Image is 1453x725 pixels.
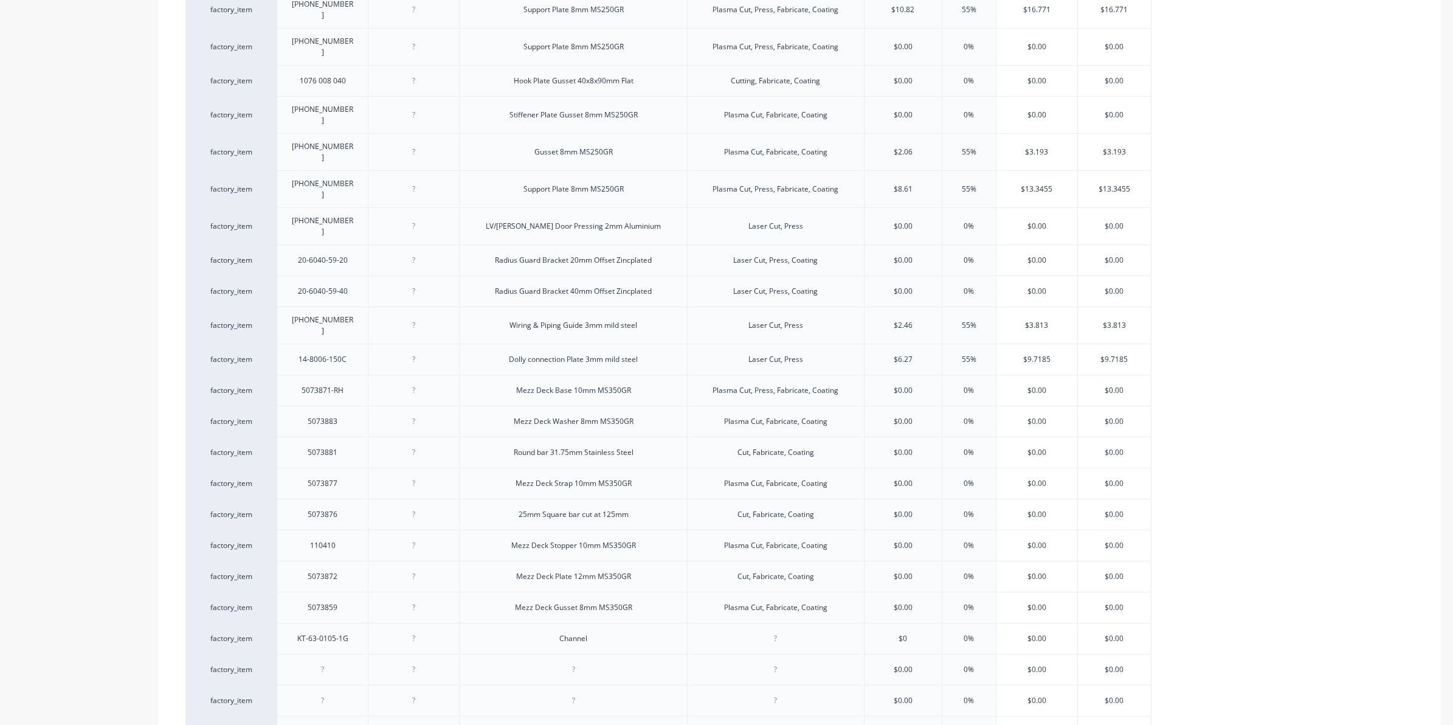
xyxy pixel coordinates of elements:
div: Laser Cut, Press [739,317,813,333]
div: $0.00 [865,530,942,561]
div: 20-6040-59-40 [288,283,357,299]
div: 0% [939,530,999,561]
div: factory_item$0.000%$0.00$0.00 [185,685,1151,716]
div: factory_item [198,147,264,158]
div: factory_item [198,221,264,232]
div: $0.00 [996,499,1078,530]
div: $0.00 [996,685,1078,716]
div: $0.00 [1078,530,1151,561]
div: $0.00 [1078,245,1151,276]
div: $0.00 [996,592,1078,623]
div: Laser Cut, Press, Coating [723,283,827,299]
div: 110410 [292,538,353,553]
div: $0.00 [865,375,942,406]
div: 25mm Square bar cut at 125mm [509,507,638,522]
div: $0.00 [865,100,942,130]
div: $0.00 [1078,32,1151,62]
div: $0.00 [1078,437,1151,468]
div: 14-8006-150C [289,352,356,367]
div: $0.00 [865,685,942,716]
div: factory_item5073859Mezz Deck Gusset 8mm MS350GRPlasma Cut, Fabricate, Coating$0.000%$0.00$0.00 [185,592,1151,623]
div: $0.00 [865,468,942,499]
div: $0.00 [1078,561,1151,592]
div: 5073876 [292,507,353,522]
div: 0% [939,276,999,307]
div: 0% [939,245,999,276]
div: Mezz Deck Stopper 10mm MS350GR [502,538,646,553]
div: 1076 008 040 [290,73,356,89]
div: Laser Cut, Press [739,352,813,367]
div: $0.00 [996,530,1078,561]
div: Plasma Cut, Press, Fabricate, Coating [703,39,848,55]
div: $0.00 [996,100,1078,130]
div: [PHONE_NUMBER] [282,176,363,203]
div: Cut, Fabricate, Coating [728,445,824,460]
div: factory_item5073871-RHMezz Deck Base 10mm MS350GRPlasma Cut, Press, Fabricate, Coating$0.000%$0.0... [185,375,1151,406]
div: $0.00 [996,375,1078,406]
div: $3.813 [1078,310,1151,341]
div: [PHONE_NUMBER] [282,33,363,60]
div: 0% [939,66,999,96]
div: $13.3455 [996,174,1078,204]
div: 55% [939,137,999,167]
div: $0.00 [1078,100,1151,130]
div: factory_item [198,286,264,297]
div: $9.7185 [1078,344,1151,375]
div: Gusset 8mm MS250GR [525,144,623,160]
div: factory_item[PHONE_NUMBER]Stiffener Plate Gusset 8mm MS250GRPlasma Cut, Fabricate, Coating$0.000%... [185,96,1151,133]
div: factory_item$0.000%$0.00$0.00 [185,654,1151,685]
div: Mezz Deck Base 10mm MS350GR [506,383,641,398]
div: Laser Cut, Press, Coating [723,252,827,268]
div: $0.00 [1078,592,1151,623]
div: Support Plate 8mm MS250GR [514,2,633,18]
div: factory_item [198,255,264,266]
div: $0.00 [996,245,1078,276]
div: factory_item5073883Mezz Deck Washer 8mm MS350GRPlasma Cut, Fabricate, Coating$0.000%$0.00$0.00 [185,406,1151,437]
div: 5073871-RH [292,383,353,398]
div: Support Plate 8mm MS250GR [514,39,633,55]
div: $0.00 [865,561,942,592]
div: $2.46 [865,310,942,341]
div: $0.00 [1078,276,1151,307]
div: factory_item507387625mm Square bar cut at 125mmCut, Fabricate, Coating$0.000%$0.00$0.00 [185,499,1151,530]
div: factory_item5073881Round bar 31.75mm Stainless SteelCut, Fabricate, Coating$0.000%$0.00$0.00 [185,437,1151,468]
div: factory_item [198,571,264,582]
div: $0.00 [865,499,942,530]
div: 55% [939,174,999,204]
div: factory_item[PHONE_NUMBER]Wiring & Piping Guide 3mm mild steelLaser Cut, Press$2.4655%$3.813$3.813 [185,307,1151,344]
div: $0.00 [996,66,1078,96]
div: factory_item [198,109,264,120]
div: 5073859 [292,600,353,616]
div: factory_item [198,4,264,15]
div: $0.00 [996,276,1078,307]
div: factory_item [198,509,264,520]
div: factory_itemKT-63-0105-1GChannel0%$0.00$0.00 [185,623,1151,654]
div: Support Plate 8mm MS250GR [514,181,633,197]
div: factory_item [198,602,264,613]
div: 0% [939,32,999,62]
div: Plasma Cut, Fabricate, Coating [714,144,837,160]
div: Cutting, Fabricate, Coating [721,73,830,89]
div: 0% [939,211,999,241]
div: 0% [939,468,999,499]
div: $13.3455 [1078,174,1151,204]
div: Radius Guard Bracket 20mm Offset Zincplated [485,252,661,268]
div: factory_item5073877Mezz Deck Strap 10mm MS350GRPlasma Cut, Fabricate, Coating$0.000%$0.00$0.00 [185,468,1151,499]
div: $0.00 [865,276,942,307]
div: $0.00 [865,406,942,437]
div: 0% [939,375,999,406]
div: $3.193 [996,137,1078,167]
div: $0.00 [996,468,1078,499]
div: Plasma Cut, Press, Fabricate, Coating [703,383,848,398]
div: $0.00 [1078,406,1151,437]
div: Mezz Deck Plate 12mm MS350GR [506,569,641,585]
div: 5073872 [292,569,353,585]
div: 0% [939,592,999,623]
div: factory_item5073872Mezz Deck Plate 12mm MS350GRCut, Fabricate, Coating$0.000%$0.00$0.00 [185,561,1151,592]
div: Mezz Deck Gusset 8mm MS350GR [505,600,642,616]
div: Plasma Cut, Press, Fabricate, Coating [703,181,848,197]
div: Stiffener Plate Gusset 8mm MS250GR [500,107,647,123]
div: factory_item [198,184,264,195]
div: factory_item [198,354,264,365]
div: $0.00 [1078,211,1151,241]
